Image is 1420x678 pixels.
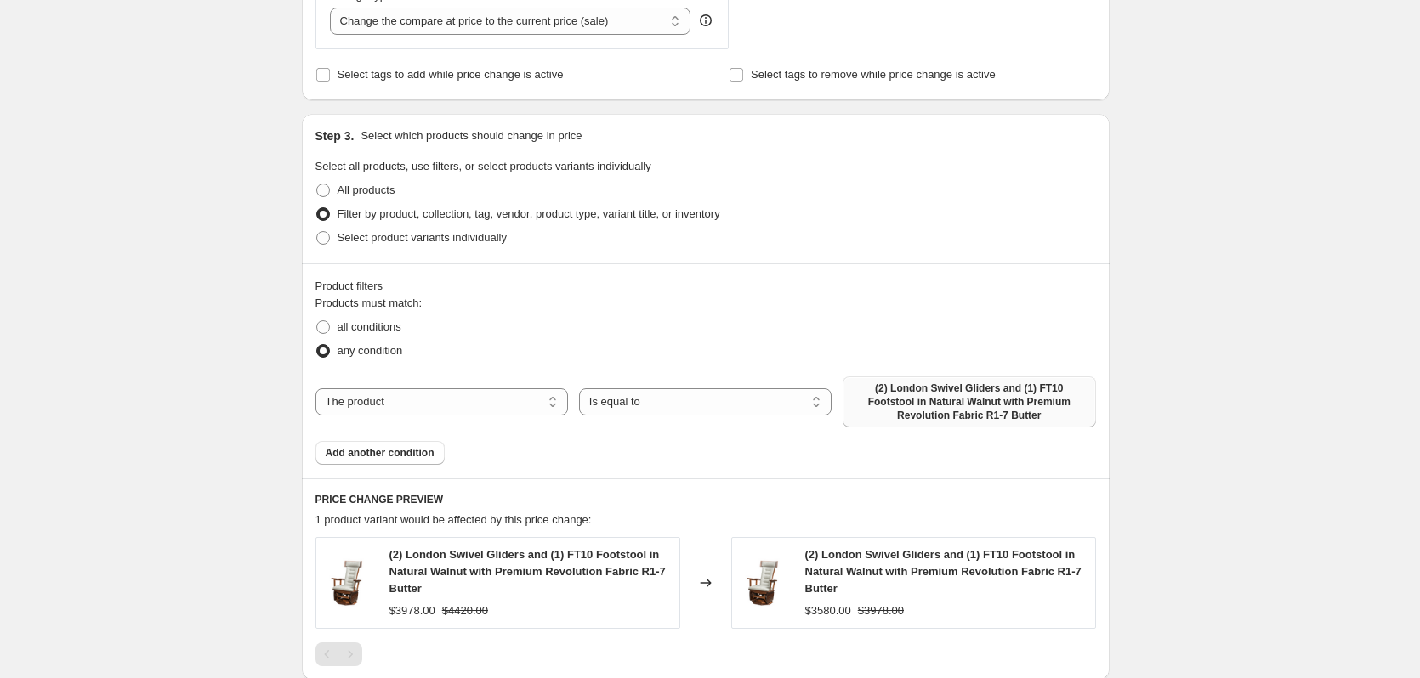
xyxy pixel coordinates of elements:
[338,320,401,333] span: all conditions
[805,602,851,619] div: $3580.00
[843,376,1095,427] button: (2) London Swivel Gliders and (1) FT10 Footstool in Natural Walnut with Premium Revolution Fabric...
[315,441,445,465] button: Add another condition
[315,297,423,309] span: Products must match:
[741,557,792,608] img: ShopifyProductImages_69_80x.png
[361,127,582,144] p: Select which products should change in price
[389,602,435,619] div: $3978.00
[315,278,1096,295] div: Product filters
[858,602,904,619] strike: $3978.00
[338,68,564,81] span: Select tags to add while price change is active
[315,493,1096,506] h6: PRICE CHANGE PREVIEW
[338,207,720,220] span: Filter by product, collection, tag, vendor, product type, variant title, or inventory
[315,127,355,144] h2: Step 3.
[326,446,435,460] span: Add another condition
[315,642,362,666] nav: Pagination
[805,548,1082,595] span: (2) London Swivel Gliders and (1) FT10 Footstool in Natural Walnut with Premium Revolution Fabric...
[751,68,996,81] span: Select tags to remove while price change is active
[315,513,592,526] span: 1 product variant would be affected by this price change:
[389,548,666,595] span: (2) London Swivel Gliders and (1) FT10 Footstool in Natural Walnut with Premium Revolution Fabric...
[338,184,395,196] span: All products
[315,160,651,172] span: Select all products, use filters, or select products variants individually
[338,231,507,244] span: Select product variants individually
[442,602,488,619] strike: $4420.00
[853,381,1085,422] span: (2) London Swivel Gliders and (1) FT10 Footstool in Natural Walnut with Premium Revolution Fabric...
[697,12,714,29] div: help
[338,344,403,357] span: any condition
[325,557,376,608] img: ShopifyProductImages_69_80x.png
